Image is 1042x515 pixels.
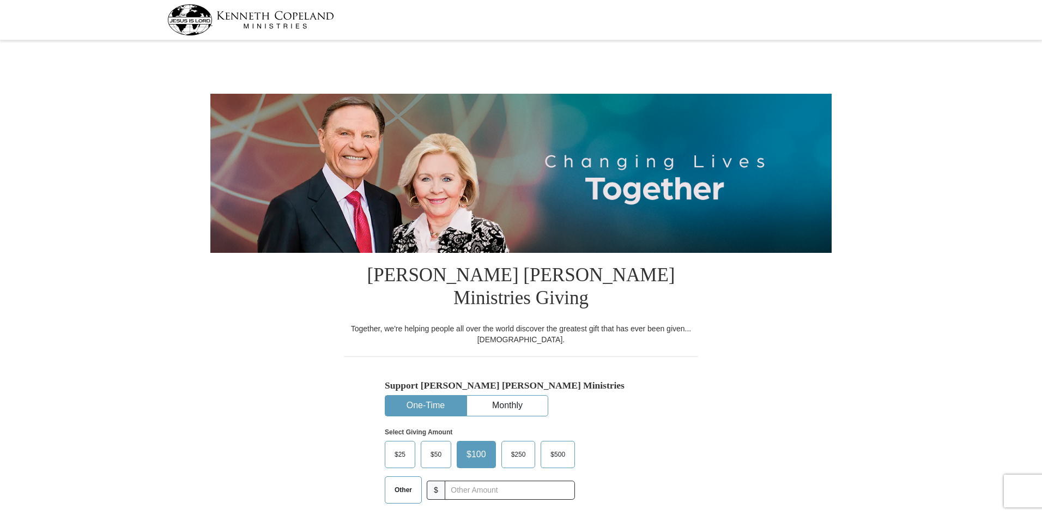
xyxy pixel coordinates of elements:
[389,446,411,463] span: $25
[461,446,492,463] span: $100
[389,482,417,498] span: Other
[445,481,575,500] input: Other Amount
[506,446,531,463] span: $250
[545,446,571,463] span: $500
[385,428,452,436] strong: Select Giving Amount
[344,253,698,323] h1: [PERSON_NAME] [PERSON_NAME] Ministries Giving
[425,446,447,463] span: $50
[385,396,466,416] button: One-Time
[344,323,698,345] div: Together, we're helping people all over the world discover the greatest gift that has ever been g...
[167,4,334,35] img: kcm-header-logo.svg
[385,380,657,391] h5: Support [PERSON_NAME] [PERSON_NAME] Ministries
[467,396,548,416] button: Monthly
[427,481,445,500] span: $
